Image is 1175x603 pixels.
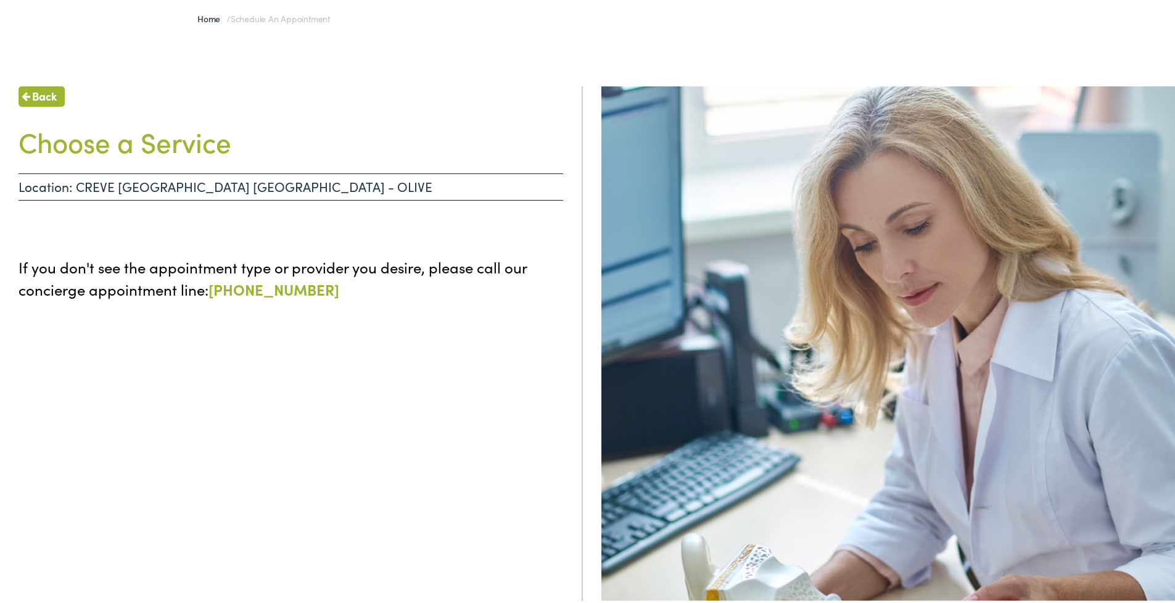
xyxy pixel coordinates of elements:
p: Location: CREVE [GEOGRAPHIC_DATA] [GEOGRAPHIC_DATA] - OLIVE [19,171,563,198]
h1: Choose a Service [19,123,563,156]
span: / [197,10,330,22]
span: Back [32,85,57,102]
a: Home [197,10,226,22]
p: If you don't see the appointment type or provider you desire, please call our concierge appointme... [19,254,563,298]
span: Schedule an Appointment [231,10,330,22]
a: [PHONE_NUMBER] [208,277,339,297]
a: Back [19,84,65,104]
